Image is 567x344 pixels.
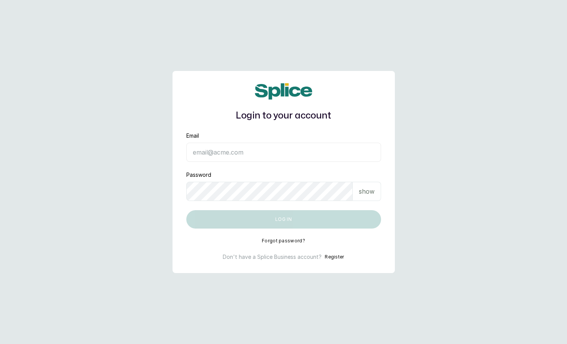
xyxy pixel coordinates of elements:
label: Email [186,132,199,140]
button: Log in [186,210,381,229]
h1: Login to your account [186,109,381,123]
button: Register [325,253,344,261]
label: Password [186,171,211,179]
p: Don't have a Splice Business account? [223,253,322,261]
input: email@acme.com [186,143,381,162]
button: Forgot password? [262,238,305,244]
p: show [359,187,375,196]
